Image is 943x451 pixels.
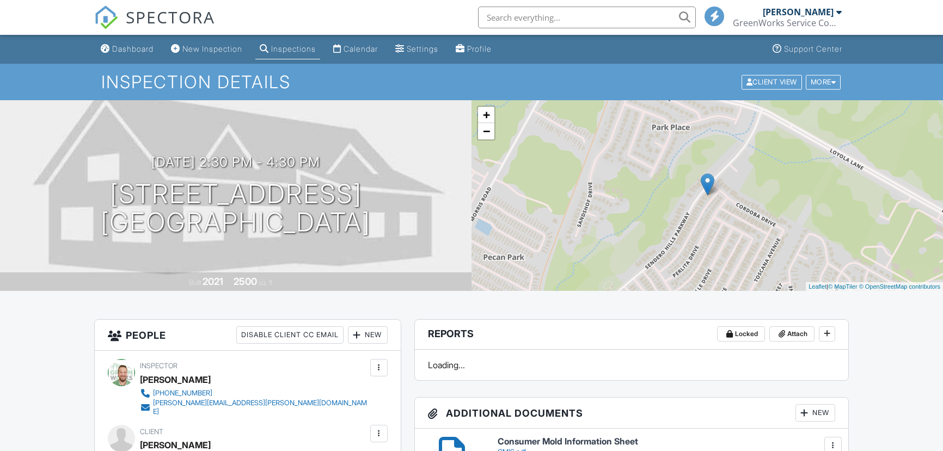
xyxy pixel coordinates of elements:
a: Client View [740,77,805,86]
div: Inspections [271,44,316,53]
div: Profile [467,44,492,53]
a: [PHONE_NUMBER] [140,388,367,399]
div: 2021 [203,276,223,287]
a: Calendar [329,39,382,59]
a: © OpenStreetMap contributors [859,283,940,290]
a: Zoom out [478,123,494,139]
span: Inspector [140,362,177,370]
a: Support Center [768,39,847,59]
div: More [806,75,841,89]
div: Settings [407,44,438,53]
span: SPECTORA [126,5,215,28]
div: Disable Client CC Email [236,326,344,344]
a: Profile [451,39,496,59]
img: The Best Home Inspection Software - Spectora [94,5,118,29]
a: Leaflet [809,283,826,290]
a: Dashboard [96,39,158,59]
div: Client View [742,75,802,89]
div: [PERSON_NAME] [140,371,211,388]
a: New Inspection [167,39,247,59]
h3: Additional Documents [415,398,848,429]
span: sq. ft. [259,278,274,287]
div: [PERSON_NAME][EMAIL_ADDRESS][PERSON_NAME][DOMAIN_NAME] [153,399,367,416]
span: Built [189,278,201,287]
div: Dashboard [112,44,154,53]
a: Zoom in [478,107,494,123]
a: Settings [391,39,443,59]
h1: [STREET_ADDRESS] [GEOGRAPHIC_DATA] [101,180,371,237]
div: 2500 [234,276,257,287]
div: [PHONE_NUMBER] [153,389,212,398]
h3: [DATE] 2:30 pm - 4:30 pm [151,155,320,169]
div: [PERSON_NAME] [763,7,834,17]
h3: People [95,320,400,351]
a: Inspections [255,39,320,59]
div: New [348,326,388,344]
h6: Consumer Mold Information Sheet [498,437,835,447]
div: New [795,404,835,422]
div: New Inspection [182,44,242,53]
div: Calendar [344,44,378,53]
h1: Inspection Details [101,72,842,92]
div: | [806,282,943,291]
div: Support Center [784,44,842,53]
a: SPECTORA [94,15,215,38]
a: © MapTiler [828,283,858,290]
span: Client [140,428,163,436]
div: GreenWorks Service Company [733,17,842,28]
a: [PERSON_NAME][EMAIL_ADDRESS][PERSON_NAME][DOMAIN_NAME] [140,399,367,416]
input: Search everything... [478,7,696,28]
